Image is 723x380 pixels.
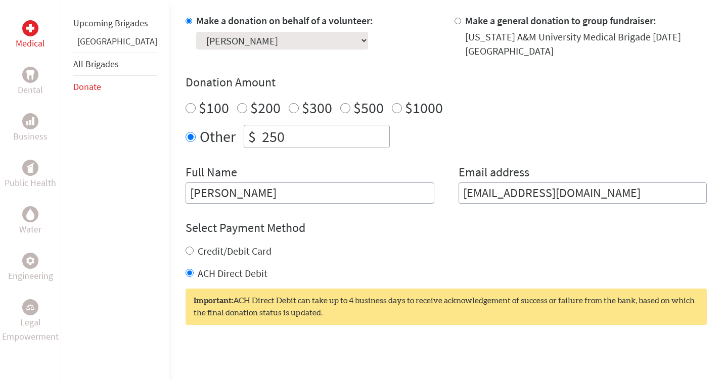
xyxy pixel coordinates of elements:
[26,304,34,310] img: Legal Empowerment
[22,20,38,36] div: Medical
[186,74,707,90] h4: Donation Amount
[196,14,373,27] label: Make a donation on behalf of a volunteer:
[186,164,237,182] label: Full Name
[186,182,434,204] input: Enter Full Name
[19,206,41,236] a: WaterWater
[22,299,38,315] div: Legal Empowerment
[73,34,157,53] li: Panama
[2,315,59,344] p: Legal Empowerment
[73,76,157,98] li: Donate
[73,12,157,34] li: Upcoming Brigades
[198,245,272,257] label: Credit/Debit Card
[5,160,56,190] a: Public HealthPublic Health
[22,253,38,269] div: Engineering
[26,208,34,220] img: Water
[405,98,443,117] label: $1000
[2,299,59,344] a: Legal EmpowermentLegal Empowerment
[77,35,157,47] a: [GEOGRAPHIC_DATA]
[186,220,707,236] h4: Select Payment Method
[22,113,38,129] div: Business
[73,53,157,76] li: All Brigades
[26,24,34,32] img: Medical
[459,182,707,204] input: Your Email
[26,70,34,79] img: Dental
[26,257,34,265] img: Engineering
[198,267,267,279] label: ACH Direct Debit
[16,36,45,51] p: Medical
[18,67,43,97] a: DentalDental
[8,253,53,283] a: EngineeringEngineering
[73,81,101,92] a: Donate
[459,164,529,182] label: Email address
[73,58,119,70] a: All Brigades
[13,129,48,144] p: Business
[18,83,43,97] p: Dental
[353,98,384,117] label: $500
[22,160,38,176] div: Public Health
[13,113,48,144] a: BusinessBusiness
[302,98,332,117] label: $300
[194,297,233,305] strong: Important:
[22,206,38,222] div: Water
[16,20,45,51] a: MedicalMedical
[8,269,53,283] p: Engineering
[465,30,707,58] div: [US_STATE] A&M University Medical Brigade [DATE] [GEOGRAPHIC_DATA]
[200,125,236,148] label: Other
[19,222,41,236] p: Water
[73,17,148,29] a: Upcoming Brigades
[26,163,34,173] img: Public Health
[260,125,389,148] input: Enter Amount
[465,14,656,27] label: Make a general donation to group fundraiser:
[22,67,38,83] div: Dental
[199,98,229,117] label: $100
[26,117,34,125] img: Business
[5,176,56,190] p: Public Health
[250,98,281,117] label: $200
[186,289,707,325] div: ACH Direct Debit can take up to 4 business days to receive acknowledgement of success or failure ...
[244,125,260,148] div: $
